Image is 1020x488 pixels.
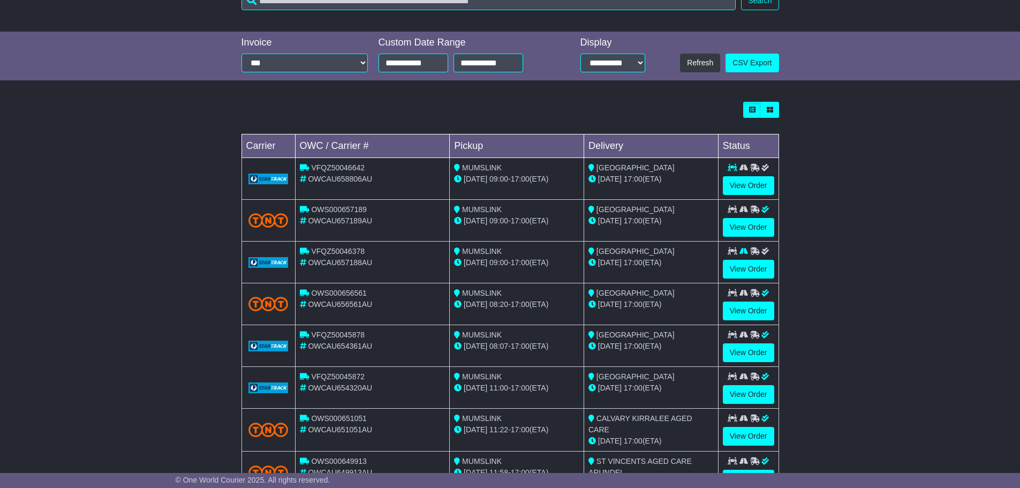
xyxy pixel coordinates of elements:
span: [DATE] [464,468,487,477]
span: [GEOGRAPHIC_DATA] [596,163,675,172]
div: - (ETA) [454,382,579,394]
img: GetCarrierServiceLogo [248,257,289,268]
img: TNT_Domestic.png [248,297,289,311]
div: (ETA) [588,299,714,310]
div: - (ETA) [454,257,579,268]
span: OWCAU658806AU [308,175,372,183]
span: OWS000657189 [311,205,367,214]
span: 17:00 [511,216,530,225]
span: VFQZ50045872 [311,372,365,381]
div: - (ETA) [454,341,579,352]
a: View Order [723,343,774,362]
span: 17:00 [624,216,643,225]
span: [DATE] [598,175,622,183]
span: [GEOGRAPHIC_DATA] [596,331,675,339]
img: TNT_Domestic.png [248,423,289,437]
span: [DATE] [464,216,487,225]
span: 17:00 [624,342,643,350]
span: MUMSLINK [462,247,502,256]
span: OWCAU654361AU [308,342,372,350]
img: TNT_Domestic.png [248,213,289,228]
td: Delivery [584,134,718,158]
div: (ETA) [588,341,714,352]
span: OWCAU656561AU [308,300,372,309]
span: © One World Courier 2025. All rights reserved. [176,476,330,484]
div: - (ETA) [454,215,579,227]
span: MUMSLINK [462,163,502,172]
span: 17:00 [511,258,530,267]
button: Refresh [680,54,720,72]
div: - (ETA) [454,174,579,185]
span: [GEOGRAPHIC_DATA] [596,247,675,256]
span: [DATE] [598,342,622,350]
span: [DATE] [598,258,622,267]
span: ST VINCENTS AGED CARE ARUNDEL [588,457,692,477]
span: 17:00 [511,425,530,434]
td: Carrier [241,134,295,158]
span: [DATE] [464,175,487,183]
div: - (ETA) [454,299,579,310]
span: OWCAU657189AU [308,216,372,225]
span: [DATE] [464,258,487,267]
span: [GEOGRAPHIC_DATA] [596,205,675,214]
a: View Order [723,218,774,237]
div: Custom Date Range [379,37,550,49]
span: OWS000651051 [311,414,367,423]
div: (ETA) [588,382,714,394]
span: 17:00 [624,175,643,183]
span: 09:00 [489,258,508,267]
span: 17:00 [511,175,530,183]
span: OWCAU657188AU [308,258,372,267]
span: VFQZ50046642 [311,163,365,172]
span: [DATE] [598,300,622,309]
td: OWC / Carrier # [295,134,450,158]
span: MUMSLINK [462,372,502,381]
span: MUMSLINK [462,414,502,423]
span: [DATE] [464,425,487,434]
td: Status [718,134,779,158]
a: View Order [723,302,774,320]
span: OWCAU649913AU [308,468,372,477]
div: Display [580,37,645,49]
span: [GEOGRAPHIC_DATA] [596,372,675,381]
span: 17:00 [511,468,530,477]
span: 17:00 [511,300,530,309]
span: MUMSLINK [462,331,502,339]
a: View Order [723,260,774,279]
span: [DATE] [598,437,622,445]
span: [GEOGRAPHIC_DATA] [596,289,675,297]
a: CSV Export [726,54,779,72]
span: MUMSLINK [462,457,502,466]
a: View Order [723,427,774,446]
div: - (ETA) [454,424,579,436]
span: 17:00 [624,258,643,267]
div: - (ETA) [454,467,579,478]
div: (ETA) [588,215,714,227]
img: GetCarrierServiceLogo [248,174,289,184]
span: 17:00 [624,300,643,309]
div: (ETA) [588,257,714,268]
span: 09:00 [489,216,508,225]
span: MUMSLINK [462,289,502,297]
a: View Order [723,385,774,404]
span: MUMSLINK [462,205,502,214]
span: [DATE] [464,342,487,350]
span: 08:20 [489,300,508,309]
span: 08:07 [489,342,508,350]
span: [DATE] [598,384,622,392]
span: 17:00 [511,384,530,392]
div: (ETA) [588,436,714,447]
span: CALVARY KIRRALEE AGED CARE [588,414,692,434]
span: VFQZ50046378 [311,247,365,256]
span: OWS000649913 [311,457,367,466]
img: GetCarrierServiceLogo [248,382,289,393]
span: 11:58 [489,468,508,477]
span: OWCAU654320AU [308,384,372,392]
span: [DATE] [598,216,622,225]
img: TNT_Domestic.png [248,466,289,480]
span: [DATE] [464,300,487,309]
img: GetCarrierServiceLogo [248,341,289,351]
span: OWCAU651051AU [308,425,372,434]
div: (ETA) [588,174,714,185]
span: 17:00 [624,384,643,392]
